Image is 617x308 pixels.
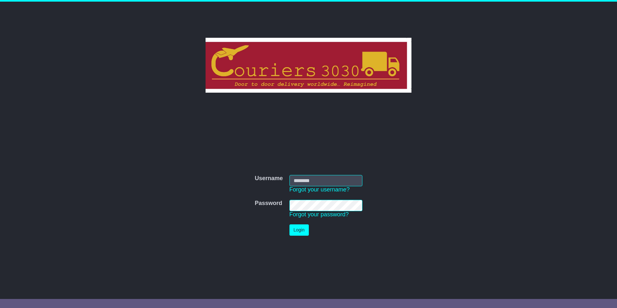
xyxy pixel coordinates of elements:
label: Username [255,175,283,182]
label: Password [255,200,282,207]
a: Forgot your password? [289,211,349,218]
img: Couriers 3030 [206,38,412,93]
button: Login [289,224,309,236]
a: Forgot your username? [289,186,350,193]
